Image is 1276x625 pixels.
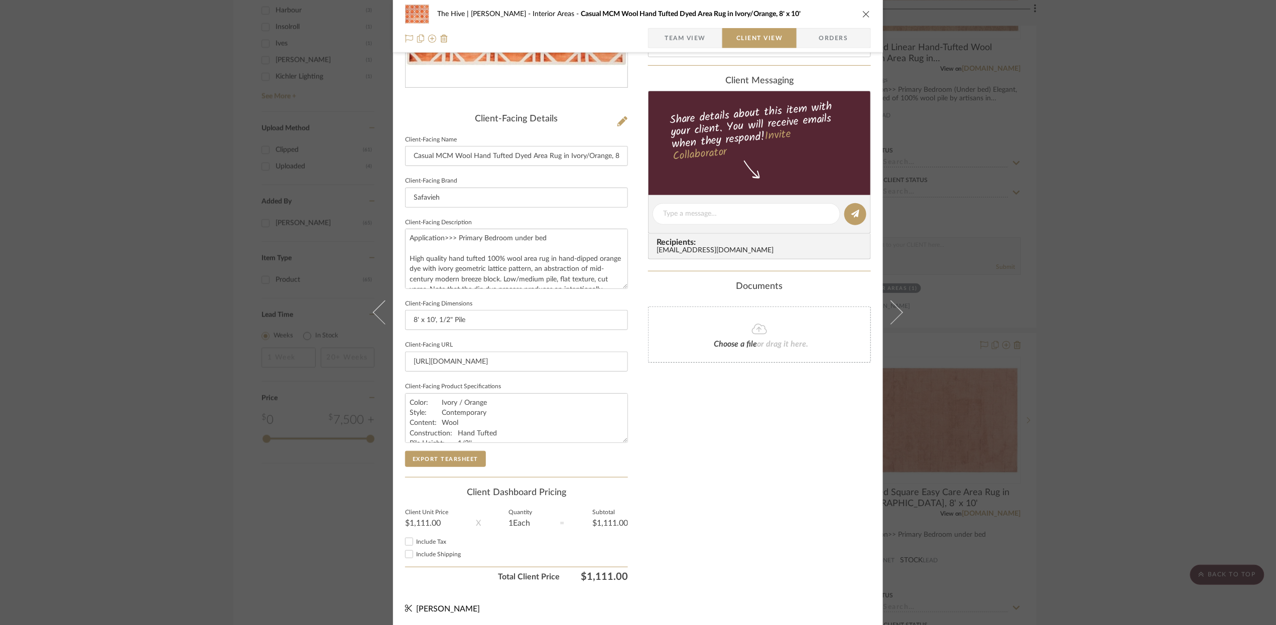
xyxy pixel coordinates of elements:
[509,510,533,515] label: Quantity
[714,340,757,348] span: Choose a file
[405,488,628,499] div: Client Dashboard Pricing
[509,519,533,527] div: 1 Each
[416,551,461,557] span: Include Shipping
[405,188,628,208] input: Enter Client-Facing Brand
[862,10,871,19] button: close
[560,571,628,583] span: $1,111.00
[416,605,480,613] span: [PERSON_NAME]
[405,343,453,348] label: Client-Facing URL
[592,519,628,527] div: $1,111.00
[581,11,801,18] span: Casual MCM Wool Hand Tufted Dyed Area Rug in Ivory/Orange, 8' x 10'
[416,539,446,545] span: Include Tax
[405,451,486,467] button: Export Tearsheet
[405,519,448,527] div: $1,111.00
[657,238,866,247] span: Recipients:
[437,11,533,18] span: The Hive | [PERSON_NAME]
[440,35,448,43] img: Remove from project
[405,510,448,515] label: Client Unit Price
[476,517,481,529] div: X
[405,384,501,389] label: Client-Facing Product Specifications
[592,510,628,515] label: Subtotal
[405,137,457,142] label: Client-Facing Name
[405,114,628,125] div: Client-Facing Details
[405,220,472,225] label: Client-Facing Description
[533,11,581,18] span: Interior Areas
[405,571,560,583] span: Total Client Price
[657,247,866,255] div: [EMAIL_ADDRESS][DOMAIN_NAME]
[405,301,472,306] label: Client-Facing Dimensions
[405,310,628,330] input: Enter item dimensions
[736,28,783,48] span: Client View
[405,352,628,372] input: Enter item URL
[648,281,871,292] div: Documents
[665,28,706,48] span: Team View
[808,28,859,48] span: Orders
[757,340,808,348] span: or drag it here.
[405,179,457,184] label: Client-Facing Brand
[560,517,565,529] div: =
[647,98,872,165] div: Share details about this item with your client. You will receive emails when they respond!
[405,4,429,24] img: 9f318d9d-3216-4186-aeb8-2ac5a7c1265f_48x40.jpg
[648,76,871,87] div: client Messaging
[405,146,628,166] input: Enter Client-Facing Item Name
